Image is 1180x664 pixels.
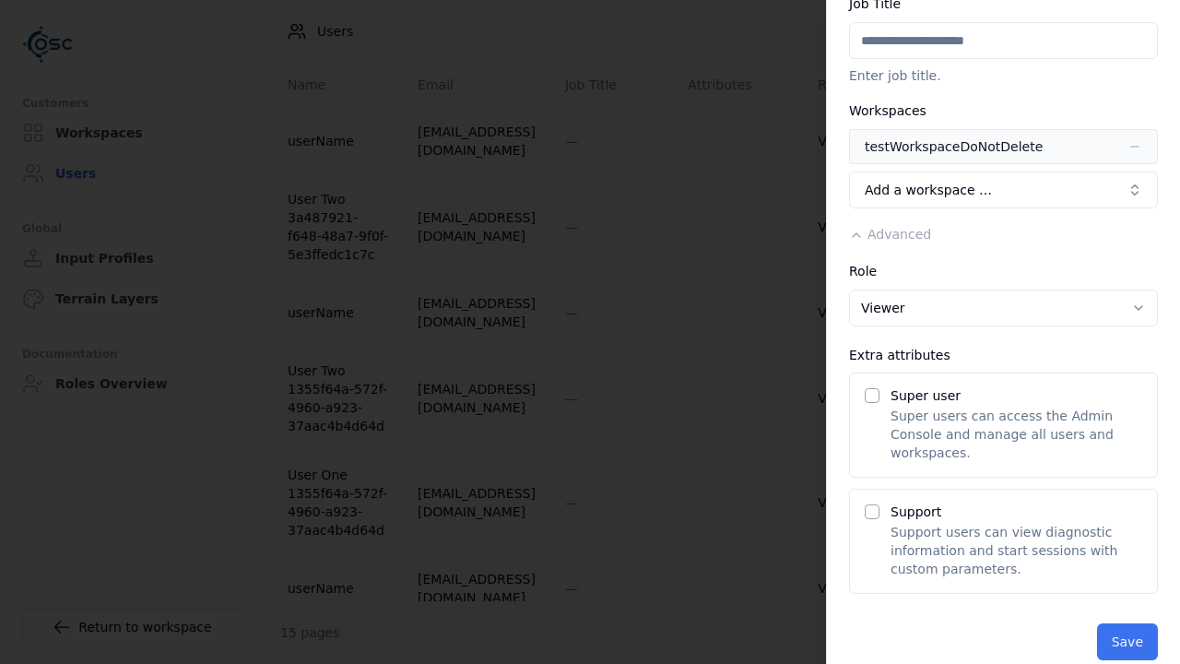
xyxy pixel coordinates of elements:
[849,349,1158,362] div: Extra attributes
[891,407,1142,462] p: Super users can access the Admin Console and manage all users and workspaces.
[891,504,941,519] label: Support
[865,137,1043,156] div: testWorkspaceDoNotDelete
[891,523,1142,578] p: Support users can view diagnostic information and start sessions with custom parameters.
[891,388,961,403] label: Super user
[865,181,992,199] span: Add a workspace …
[1097,623,1158,660] button: Save
[849,264,877,279] label: Role
[849,225,931,243] button: Advanced
[867,227,931,242] span: Advanced
[849,103,926,118] label: Workspaces
[849,66,1158,85] p: Enter job title.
